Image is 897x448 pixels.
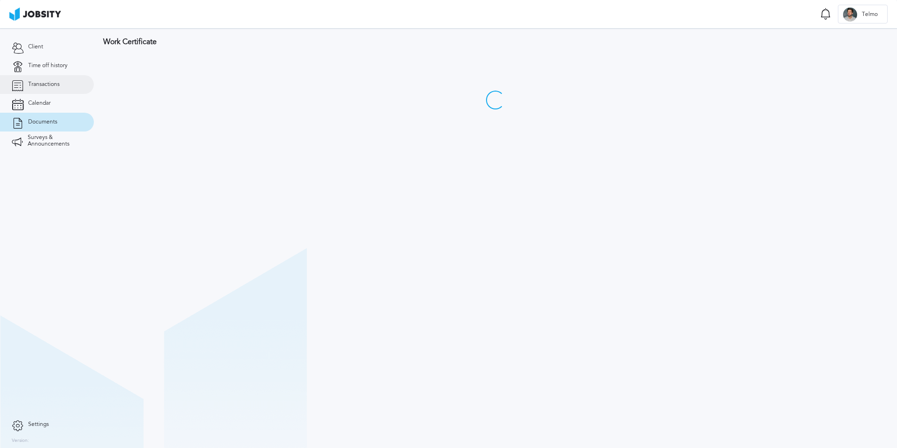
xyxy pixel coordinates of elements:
span: Documents [28,119,57,125]
span: Settings [28,421,49,428]
button: TTelmo [838,5,888,23]
span: Telmo [857,11,882,18]
span: Calendar [28,100,51,107]
span: Transactions [28,81,60,88]
div: T [843,8,857,22]
label: Version: [12,438,29,444]
img: ab4bad089aa723f57921c736e9817d99.png [9,8,61,21]
span: Time off history [28,62,68,69]
span: Surveys & Announcements [28,134,82,147]
h3: Work Certificate [103,38,888,46]
span: Client [28,44,43,50]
